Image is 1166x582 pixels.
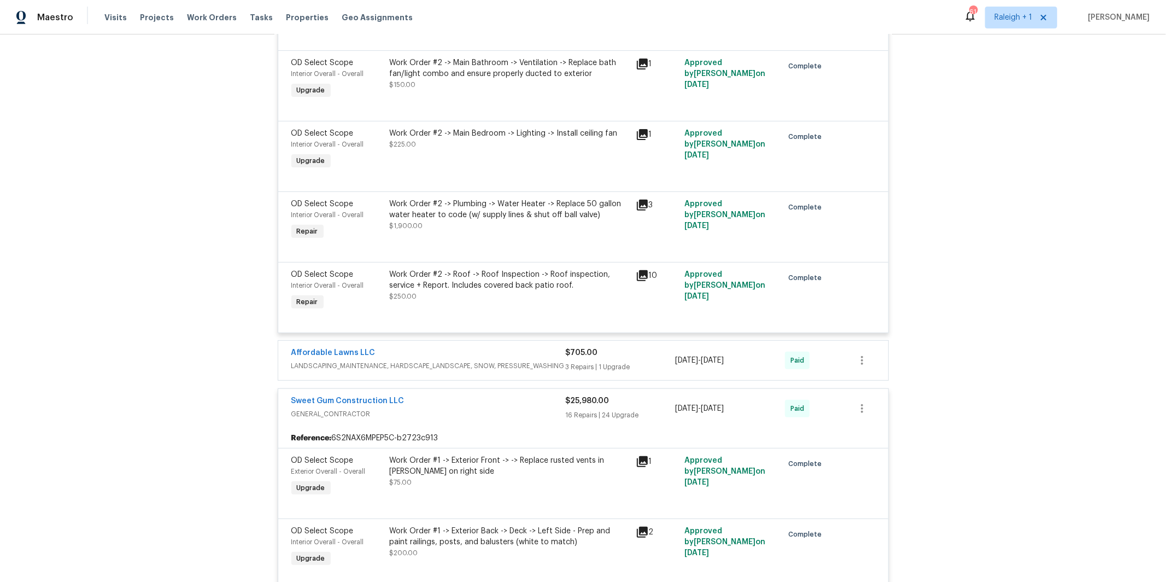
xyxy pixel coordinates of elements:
div: 2 [636,526,678,539]
div: 16 Repairs | 24 Upgrade [566,410,676,421]
span: $225.00 [390,141,417,148]
div: Work Order #2 -> Main Bathroom -> Ventilation -> Replace bath fan/light combo and ensure properly... [390,57,629,79]
span: Interior Overall - Overall [291,141,364,148]
span: [DATE] [684,549,709,557]
div: Work Order #1 -> Exterior Back -> Deck -> Left Side - Prep and paint railings, posts, and baluste... [390,526,629,548]
span: Complete [788,458,826,469]
span: Interior Overall - Overall [291,539,364,545]
span: Maestro [37,12,73,23]
span: [DATE] [684,152,709,159]
span: [DATE] [684,479,709,486]
span: Complete [788,61,826,72]
span: Approved by [PERSON_NAME] on [684,200,765,230]
span: Visits [104,12,127,23]
a: Affordable Lawns LLC [291,349,376,357]
div: 3 [636,199,678,212]
span: Approved by [PERSON_NAME] on [684,457,765,486]
span: OD Select Scope [291,527,354,535]
div: 1 [636,128,678,141]
div: Work Order #2 -> Main Bedroom -> Lighting -> Install ceiling fan [390,128,629,139]
div: 10 [636,269,678,282]
span: Exterior Overall - Overall [291,468,366,475]
span: Approved by [PERSON_NAME] on [684,527,765,557]
div: Work Order #2 -> Plumbing -> Water Heater -> Replace 50 gallon water heater to code (w/ supply li... [390,199,629,220]
span: [PERSON_NAME] [1083,12,1150,23]
span: Geo Assignments [342,12,413,23]
span: Upgrade [292,482,330,493]
span: Properties [286,12,329,23]
span: Repair [292,296,323,307]
span: Complete [788,131,826,142]
div: 1 [636,57,678,71]
span: Upgrade [292,553,330,564]
span: $25,980.00 [566,397,610,405]
span: [DATE] [684,293,709,300]
span: Tasks [250,14,273,21]
span: Approved by [PERSON_NAME] on [684,271,765,300]
div: 6S2NAX6MPEP5C-b2723c913 [278,428,888,448]
span: OD Select Scope [291,271,354,278]
span: [DATE] [701,405,724,412]
span: Interior Overall - Overall [291,212,364,218]
span: $1,900.00 [390,223,423,229]
span: [DATE] [675,405,698,412]
span: - [675,355,724,366]
span: Approved by [PERSON_NAME] on [684,130,765,159]
span: Work Orders [187,12,237,23]
span: OD Select Scope [291,457,354,464]
span: OD Select Scope [291,200,354,208]
span: Interior Overall - Overall [291,71,364,77]
span: Upgrade [292,85,330,96]
span: [DATE] [684,222,709,230]
span: Upgrade [292,155,330,166]
div: Work Order #1 -> Exterior Front -> -> Replace rusted vents in [PERSON_NAME] on right side [390,455,629,477]
span: $705.00 [566,349,598,357]
span: $200.00 [390,550,418,556]
span: GENERAL_CONTRACTOR [291,409,566,420]
span: OD Select Scope [291,59,354,67]
span: Repair [292,226,323,237]
div: 3 Repairs | 1 Upgrade [566,362,676,373]
span: Interior Overall - Overall [291,282,364,289]
span: Raleigh + 1 [994,12,1032,23]
a: Sweet Gum Construction LLC [291,397,405,405]
span: Paid [790,403,808,414]
span: Approved by [PERSON_NAME] on [684,59,765,89]
span: [DATE] [684,81,709,89]
span: Projects [140,12,174,23]
span: - [675,403,724,414]
span: OD Select Scope [291,130,354,137]
div: Work Order #2 -> Roof -> Roof Inspection -> Roof inspection, service + Report. Includes covered b... [390,269,629,291]
span: [DATE] [701,357,724,364]
span: $250.00 [390,293,417,300]
span: $75.00 [390,479,412,486]
div: 1 [636,455,678,468]
span: $150.00 [390,82,416,88]
span: Paid [790,355,808,366]
span: Complete [788,529,826,540]
span: [DATE] [675,357,698,364]
div: 61 [969,7,977,18]
span: LANDSCAPING_MAINTENANCE, HARDSCAPE_LANDSCAPE, SNOW, PRESSURE_WASHING [291,360,566,371]
b: Reference: [291,433,332,444]
span: Complete [788,272,826,283]
span: Complete [788,202,826,213]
